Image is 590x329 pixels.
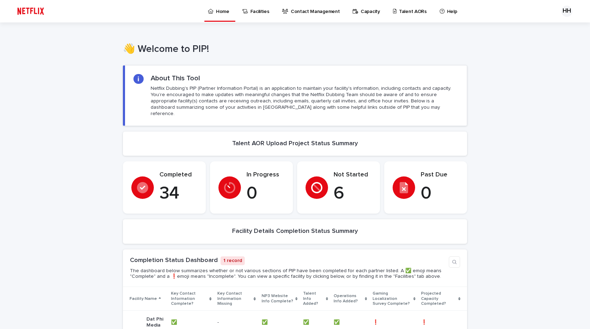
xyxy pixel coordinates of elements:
[130,295,157,303] p: Facility Name
[421,171,459,179] p: Past Due
[217,290,252,308] p: Key Contact Information Missing
[159,171,197,179] p: Completed
[561,6,572,17] div: HH
[303,318,310,325] p: ✅
[373,290,412,308] p: Gaming Localization Survey Complete?
[373,318,380,325] p: ❗️
[262,292,294,305] p: NP3 Website Info Complete?
[151,85,458,117] p: Netflix Dubbing's PIP (Partner Information Portal) is an application to maintain your facility's ...
[262,318,269,325] p: ✅
[232,140,358,148] h2: Talent AOR Upload Project Status Summary
[14,4,47,18] img: ifQbXi3ZQGMSEF7WDB7W
[334,292,363,305] p: Operations Info Added?
[159,183,197,204] p: 34
[247,171,284,179] p: In Progress
[334,171,372,179] p: Not Started
[221,256,245,265] p: 1 record
[334,318,341,325] p: ✅
[151,74,200,82] h2: About This Tool
[303,290,324,308] p: Talent Info Added?
[217,320,256,325] p: -
[123,43,467,55] h1: 👋 Welcome to PIP!
[130,268,446,280] p: The dashboard below summarizes whether or not various sections of PIP have been completed for eac...
[171,318,178,325] p: ✅
[334,183,372,204] p: 6
[421,183,459,204] p: 0
[421,318,428,325] p: ❗️
[171,290,208,308] p: Key Contact Information Complete?
[421,290,456,308] p: Projected Capacity Completed?
[247,183,284,204] p: 0
[146,316,165,328] p: Dat Phi Media
[130,257,218,263] a: Completion Status Dashboard
[232,228,358,235] h2: Facility Details Completion Status Summary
